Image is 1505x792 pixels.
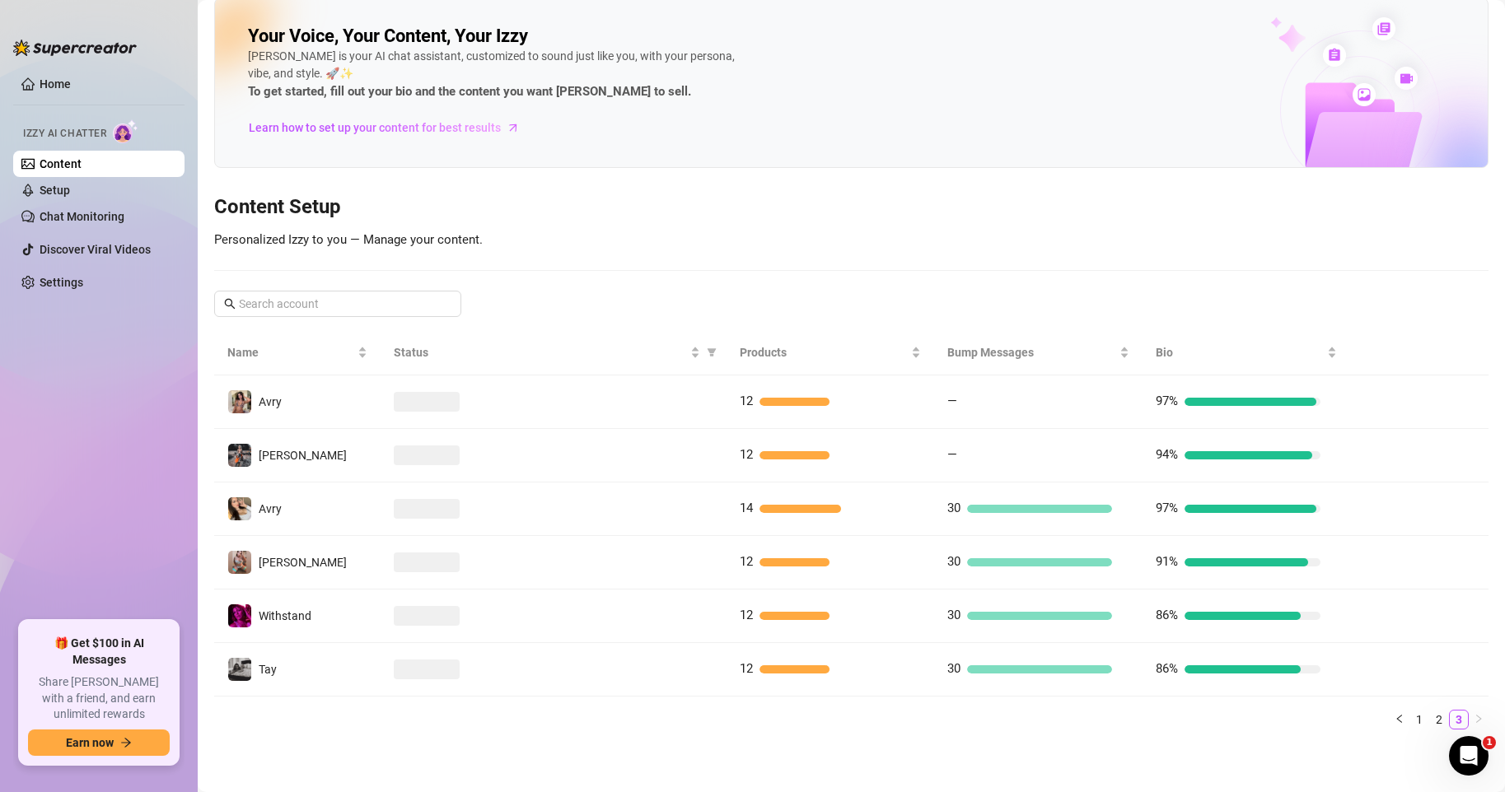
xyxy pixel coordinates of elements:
th: Status [381,330,727,375]
span: — [947,394,957,408]
a: Learn how to set up your content for best results [248,114,532,141]
span: 30 [947,608,960,622]
h3: Content Setup [214,194,1489,221]
th: Bump Messages [934,330,1142,375]
div: [PERSON_NAME] is your AI chat assistant, customized to sound just like you, with your persona, vi... [248,48,742,102]
li: 3 [1449,710,1469,729]
span: 86% [1156,608,1178,622]
a: 3 [1450,710,1468,729]
th: Products [727,330,934,375]
a: Chat Monitoring [40,210,124,223]
span: Withstand [259,609,311,622]
img: AI Chatter [113,119,138,143]
span: search [224,298,236,310]
span: 30 [947,554,960,569]
span: filter [707,347,717,357]
img: Leila [228,551,251,574]
span: 12 [740,394,753,408]
img: Jayme [228,444,251,467]
button: left [1390,710,1409,729]
a: Discover Viral Videos [40,243,151,256]
span: arrow-right [505,119,521,136]
span: 14 [740,501,753,515]
img: Tay️ [228,658,251,681]
li: 1 [1409,710,1429,729]
a: Content [40,157,82,170]
span: 86% [1156,661,1178,676]
span: [PERSON_NAME] [259,556,347,569]
span: Personalized Izzy to you — Manage your content. [214,232,483,247]
a: 2 [1430,710,1448,729]
span: 12 [740,447,753,462]
span: Share [PERSON_NAME] with a friend, and earn unlimited rewards [28,674,170,723]
span: Name [227,343,354,361]
span: 12 [740,554,753,569]
span: right [1474,714,1484,724]
li: Next Page [1469,710,1489,729]
span: filter [703,340,720,365]
span: Learn how to set up your content for best results [249,119,501,137]
span: 12 [740,661,753,676]
span: Bump Messages [947,343,1115,361]
iframe: Intercom live chat [1449,736,1489,776]
img: Avry [228,497,251,520]
span: 94% [1156,447,1178,462]
th: Name [214,330,381,375]
span: arrow-right [120,737,132,748]
span: 12 [740,608,753,622]
span: 97% [1156,501,1178,515]
a: Home [40,77,71,91]
span: Tay️ [259,663,277,676]
span: 1 [1483,736,1496,749]
span: Izzy AI Chatter [23,126,106,142]
a: Settings [40,276,83,289]
li: Previous Page [1390,710,1409,729]
button: right [1469,710,1489,729]
span: Status [394,343,687,361]
span: [PERSON_NAME] [259,449,347,462]
span: 30 [947,501,960,515]
a: 1 [1410,710,1428,729]
input: Search account [239,295,438,313]
img: Avry [228,390,251,413]
span: left [1395,714,1405,724]
li: 2 [1429,710,1449,729]
span: 91% [1156,554,1178,569]
img: Withstand [228,604,251,627]
span: Bio [1156,343,1324,361]
span: Avry [259,502,282,515]
a: Setup [40,184,70,197]
span: 97% [1156,394,1178,408]
h2: Your Voice, Your Content, Your Izzy [248,25,528,48]
span: Products [740,343,908,361]
img: logo-BBDzfeDw.svg [13,40,137,56]
span: — [947,447,957,462]
strong: To get started, fill out your bio and the content you want [PERSON_NAME] to sell. [248,84,691,99]
span: Avry [259,395,282,408]
span: 30 [947,661,960,676]
th: Bio [1143,330,1350,375]
button: Earn nowarrow-right [28,729,170,756]
span: Earn now [66,736,114,749]
span: 🎁 Get $100 in AI Messages [28,636,170,668]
